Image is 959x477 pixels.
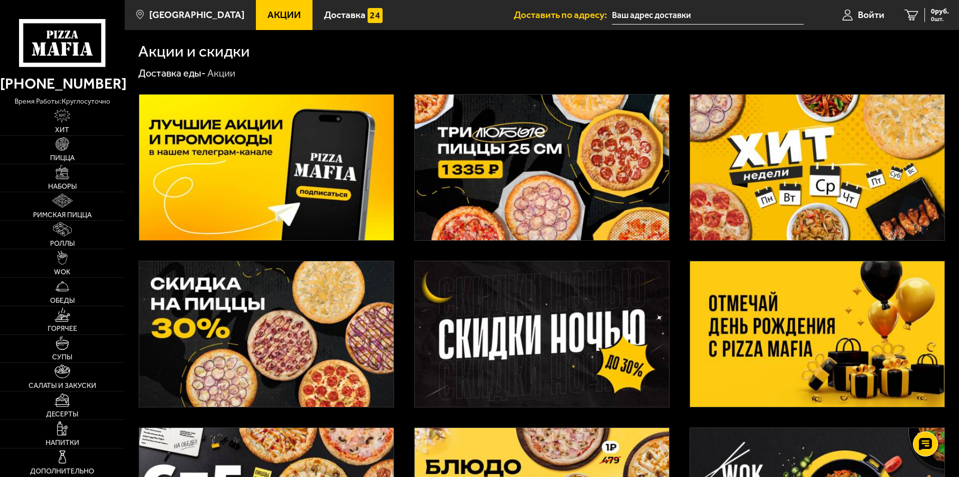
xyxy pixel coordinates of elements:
span: 0 руб. [931,8,949,15]
span: Доставить по адресу: [514,10,612,20]
span: Обеды [50,297,75,304]
span: Доставка [324,10,366,20]
span: Супы [52,354,72,361]
a: Доставка еды- [138,67,206,79]
span: [GEOGRAPHIC_DATA] [149,10,244,20]
span: Дополнительно [30,468,94,475]
span: Хит [55,127,69,134]
span: Пицца [50,155,75,162]
span: Роллы [50,240,75,247]
h1: Акции и скидки [138,44,250,60]
span: Напитки [46,439,79,446]
span: Наборы [48,183,77,190]
span: Десерты [46,411,78,418]
span: Войти [858,10,884,20]
span: Горячее [48,325,77,332]
span: Акции [267,10,301,20]
span: 0 шт. [931,16,949,22]
span: WOK [54,269,71,276]
span: Римская пицца [33,212,92,219]
div: Акции [207,67,235,80]
img: 15daf4d41897b9f0e9f617042186c801.svg [368,8,383,23]
input: Ваш адрес доставки [612,6,804,25]
span: Салаты и закуски [29,382,96,389]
